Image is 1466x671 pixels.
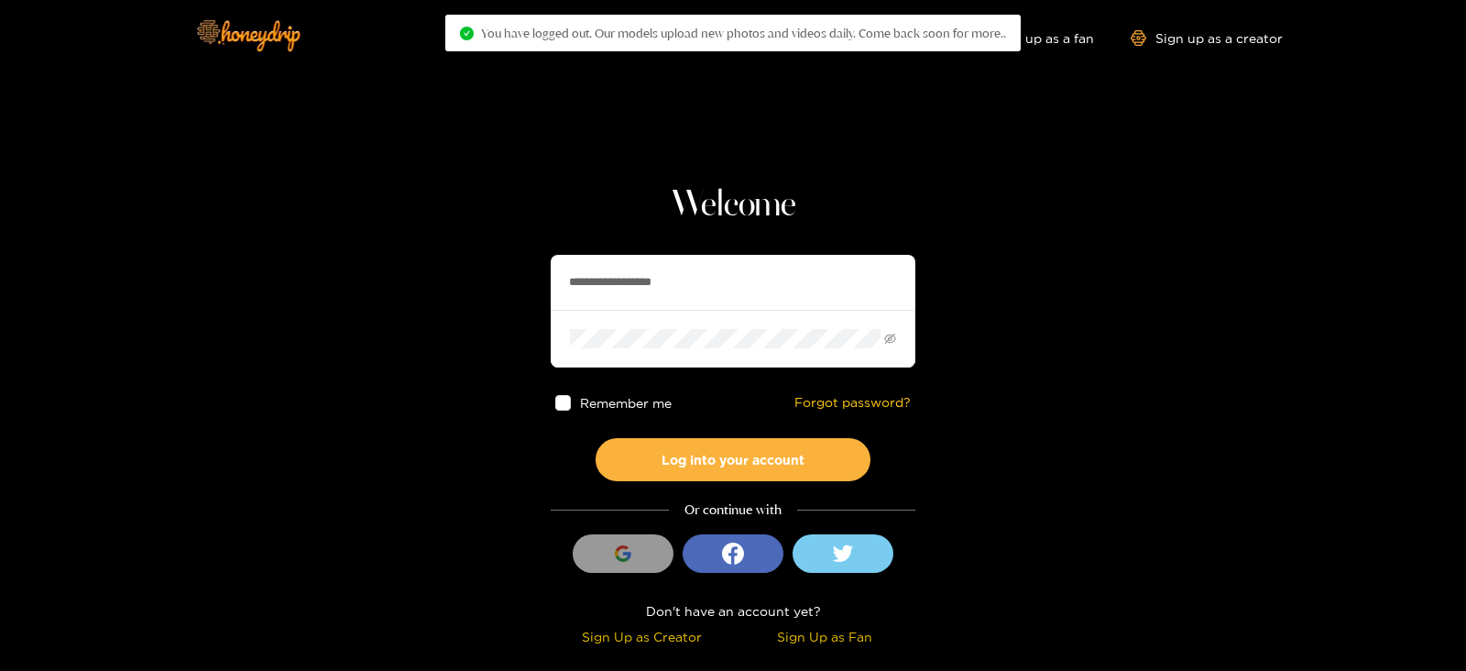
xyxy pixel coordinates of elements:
span: eye-invisible [884,333,896,345]
div: Sign Up as Creator [555,626,728,647]
a: Forgot password? [794,395,911,411]
div: Sign Up as Fan [738,626,911,647]
button: Log into your account [596,438,870,481]
span: Remember me [580,396,672,410]
a: Sign up as a fan [968,30,1094,46]
span: check-circle [460,27,474,40]
div: Don't have an account yet? [551,600,915,621]
span: You have logged out. Our models upload new photos and videos daily. Come back soon for more.. [481,26,1006,40]
div: Or continue with [551,500,915,521]
a: Sign up as a creator [1131,30,1283,46]
h1: Welcome [551,183,915,227]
